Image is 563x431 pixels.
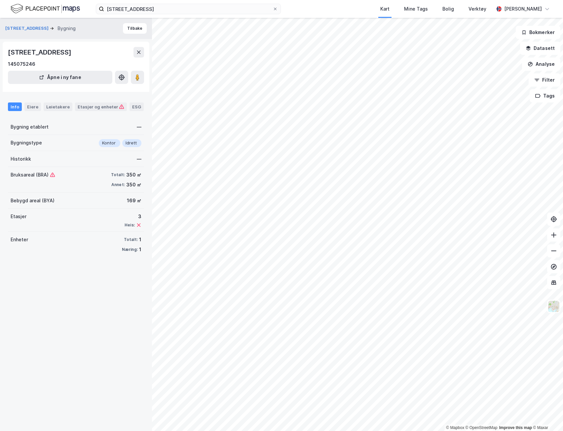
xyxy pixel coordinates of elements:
button: Bokmerker [516,26,560,39]
div: Etasjer og enheter [78,104,124,110]
button: Åpne i ny fane [8,71,112,84]
button: Datasett [520,42,560,55]
div: 350 ㎡ [126,181,141,189]
a: Improve this map [499,425,532,430]
div: Kart [380,5,390,13]
button: [STREET_ADDRESS] [5,25,50,32]
div: Annet: [111,182,125,187]
div: 350 ㎡ [126,171,141,179]
div: 145075246 [8,60,35,68]
div: Totalt: [111,172,125,177]
div: Bruksareal (BRA) [11,171,55,179]
input: Søk på adresse, matrikkel, gårdeiere, leietakere eller personer [104,4,273,14]
div: [PERSON_NAME] [504,5,542,13]
div: 3 [125,213,141,220]
img: Z [547,300,560,313]
div: — [137,155,141,163]
button: Filter [529,73,560,87]
div: Verktøy [469,5,486,13]
div: — [137,123,141,131]
img: logo.f888ab2527a4732fd821a326f86c7f29.svg [11,3,80,15]
div: 1 [139,236,141,244]
button: Tilbake [123,23,147,34]
div: Bygning etablert [11,123,49,131]
iframe: Chat Widget [530,399,563,431]
div: Bebygd areal (BYA) [11,197,55,205]
div: Bygning [57,24,76,32]
div: Bygningstype [11,139,42,147]
button: Tags [530,89,560,102]
div: [STREET_ADDRESS] [8,47,73,58]
div: Mine Tags [404,5,428,13]
button: Analyse [522,58,560,71]
div: Enheter [11,236,28,244]
div: Leietakere [44,102,72,111]
div: Totalt: [124,237,138,242]
div: ESG [130,102,144,111]
div: Næring: [122,247,138,252]
div: Historikk [11,155,31,163]
a: OpenStreetMap [466,425,498,430]
div: 169 ㎡ [127,197,141,205]
div: 1 [139,246,141,254]
div: Kontrollprogram for chat [530,399,563,431]
a: Mapbox [446,425,464,430]
div: Etasjer [11,213,26,220]
div: Info [8,102,22,111]
div: Eiere [24,102,41,111]
div: Heis: [125,222,135,228]
div: Bolig [442,5,454,13]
